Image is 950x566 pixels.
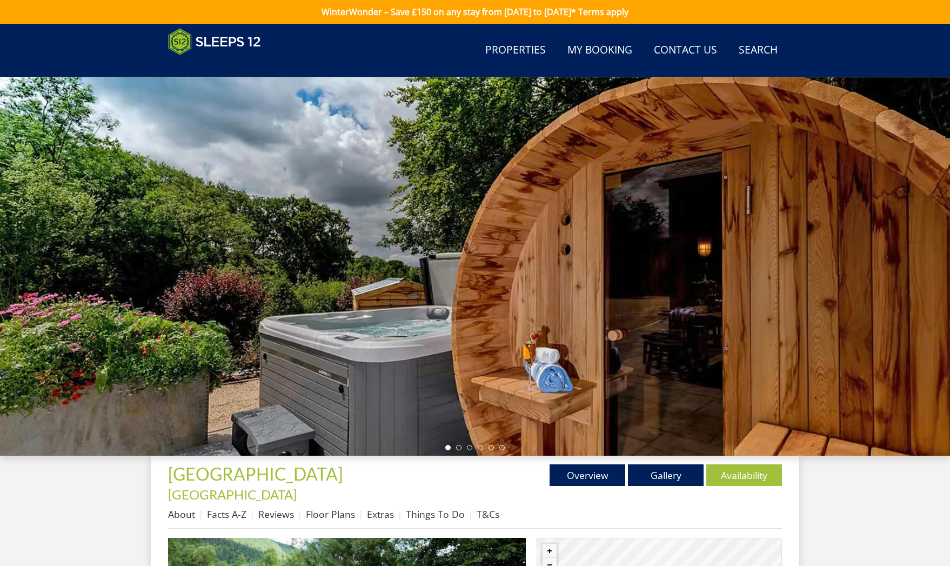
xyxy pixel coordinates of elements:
button: Zoom in [543,544,557,558]
a: Floor Plans [306,508,355,521]
a: Search [734,38,782,63]
iframe: Customer reviews powered by Trustpilot [163,62,276,71]
img: Sleeps 12 [168,28,261,55]
a: Properties [481,38,550,63]
a: Contact Us [650,38,721,63]
a: Extras [367,508,394,521]
span: [GEOGRAPHIC_DATA] [168,463,343,484]
a: [GEOGRAPHIC_DATA] [168,463,346,484]
a: [GEOGRAPHIC_DATA] [168,487,297,502]
a: My Booking [563,38,637,63]
a: Gallery [628,464,704,486]
a: Availability [706,464,782,486]
a: T&Cs [477,508,499,521]
a: About [168,508,195,521]
a: Reviews [258,508,294,521]
a: Things To Do [406,508,465,521]
a: Overview [550,464,625,486]
a: Facts A-Z [207,508,246,521]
